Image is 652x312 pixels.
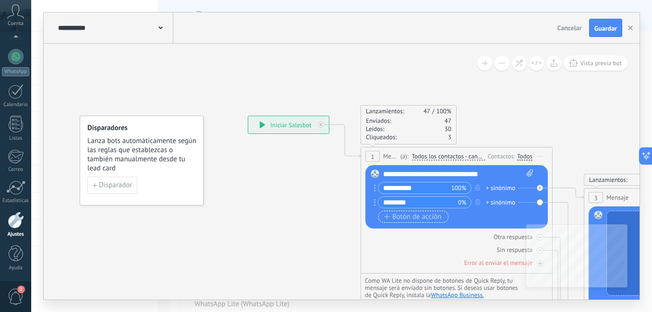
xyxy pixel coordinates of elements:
[445,125,451,133] span: 30
[17,286,25,293] span: 2
[606,193,628,202] span: Mensaje
[366,117,391,125] span: Enviados:
[99,182,132,189] span: Disparador
[497,246,532,254] div: Sin respuesta
[87,136,197,173] span: Lanza bots automáticamente según las reglas que establezcas o también manualmente desde tu lead card
[483,291,484,299] span: .
[594,194,597,202] span: 3
[458,198,466,207] span: 0%
[371,153,374,161] span: 1
[464,259,532,267] div: Error al enviar el mensaje
[557,24,582,32] span: Cancelar
[366,107,404,115] span: Lanzamientos:
[423,107,436,115] span: 47
[494,233,532,241] div: Otra respuesta
[378,211,448,223] button: Botón de acción
[589,176,628,184] span: Lanzamientos:
[580,59,622,67] span: Vista previa bot
[594,25,617,32] span: Guardar
[448,133,451,141] span: 3
[445,117,451,125] span: 47
[400,152,409,161] span: (a):
[589,19,622,37] button: Guardar
[431,291,484,299] span: WhatsApp Business
[366,125,384,133] span: Leídos:
[366,133,397,141] span: Cliqueados:
[436,107,451,115] span: 100%
[2,102,30,108] div: Calendario
[365,277,523,299] li: Como WA Lite no dispone de botones de Quick Reply, tu mensaje será enviado sin botones. Si deseas...
[248,116,329,133] div: Iniciar Salesbot
[2,135,30,142] div: Listas
[2,265,30,271] div: Ayuda
[2,167,30,173] div: Correo
[384,213,442,221] span: Botón de acción
[486,198,515,207] div: + sinónimo
[554,21,586,35] button: Cancelar
[486,183,515,193] div: + sinónimo
[2,198,30,204] div: Estadísticas
[564,56,628,71] button: Vista previa bot
[383,152,398,161] span: Mensaje
[412,153,485,160] span: Todos los contactos - canales seleccionados
[2,231,30,238] div: Ajustes
[87,177,137,194] button: Disparador
[2,67,29,76] div: WhatsApp
[451,183,466,193] span: 100%
[488,152,517,161] div: Contactos:
[87,123,197,132] h4: Disparadores
[517,153,532,160] div: Todos
[8,21,24,27] span: Cuenta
